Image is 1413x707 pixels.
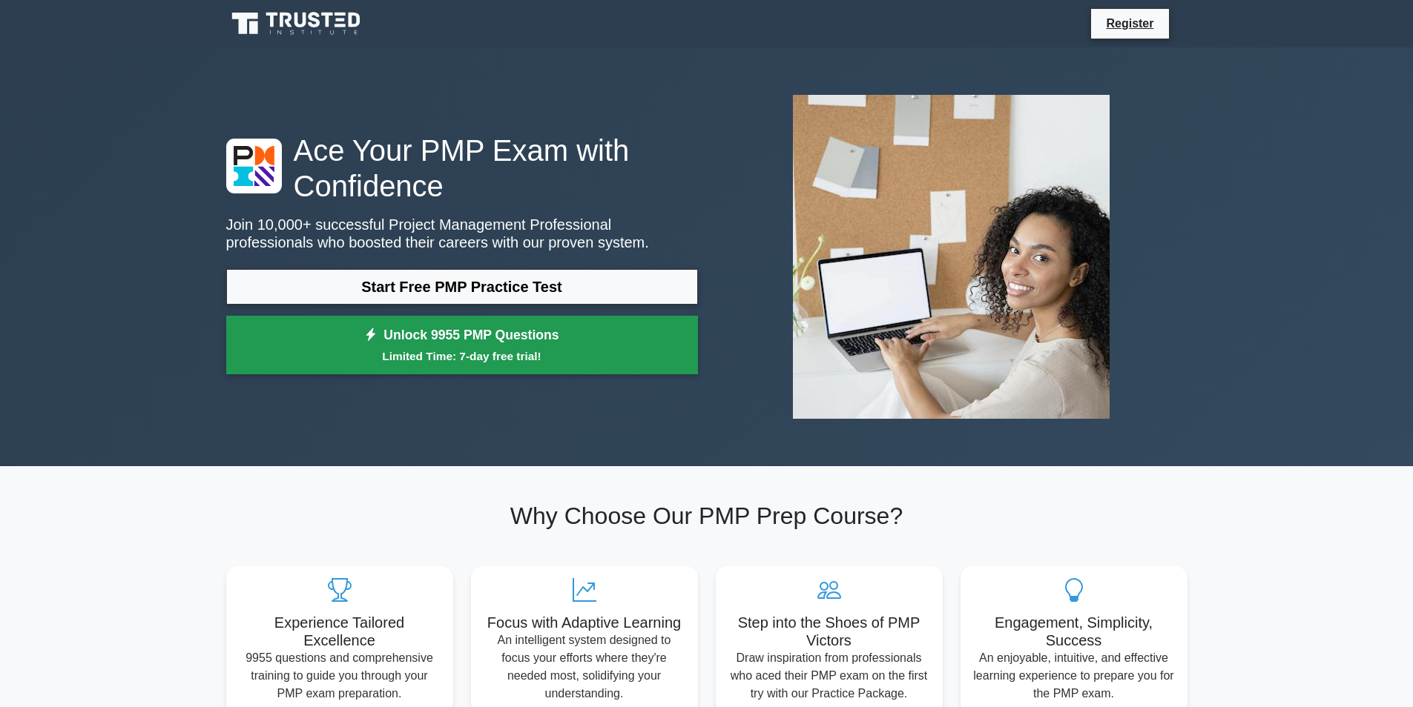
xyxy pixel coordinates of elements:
p: Join 10,000+ successful Project Management Professional professionals who boosted their careers w... [226,216,698,251]
h5: Focus with Adaptive Learning [483,614,686,631]
a: Register [1097,14,1162,33]
a: Unlock 9955 PMP QuestionsLimited Time: 7-day free trial! [226,316,698,375]
p: An intelligent system designed to focus your efforts where they're needed most, solidifying your ... [483,631,686,703]
p: 9955 questions and comprehensive training to guide you through your PMP exam preparation. [238,649,441,703]
h5: Step into the Shoes of PMP Victors [728,614,931,649]
h1: Ace Your PMP Exam with Confidence [226,133,698,204]
small: Limited Time: 7-day free trial! [245,348,679,365]
p: Draw inspiration from professionals who aced their PMP exam on the first try with our Practice Pa... [728,649,931,703]
a: Start Free PMP Practice Test [226,269,698,305]
h5: Engagement, Simplicity, Success [972,614,1176,649]
p: An enjoyable, intuitive, and effective learning experience to prepare you for the PMP exam. [972,649,1176,703]
h5: Experience Tailored Excellence [238,614,441,649]
h2: Why Choose Our PMP Prep Course? [226,502,1188,530]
